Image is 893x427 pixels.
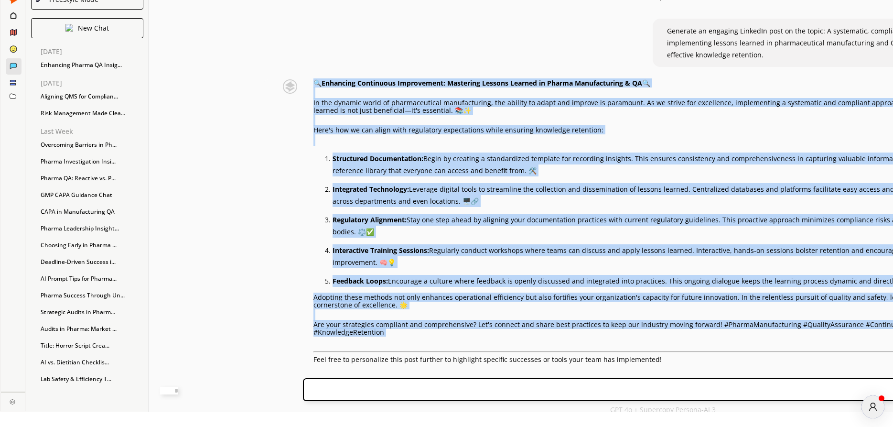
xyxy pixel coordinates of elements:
div: Pharma Investigation Insi... [36,154,148,169]
button: atlas-launcher [861,395,884,418]
div: Title: Horror Script Crea... [36,339,148,353]
div: AI vs. Dietitian Checklis... [36,355,148,370]
div: Pharma Success Through Un... [36,288,148,303]
p: [DATE] [41,79,148,87]
strong: Regulatory Alignment: [333,215,407,224]
div: Pharma QA: Reactive vs. P... [36,171,148,186]
p: [DATE] [41,48,148,55]
div: Enhancing Pharma QA Insig... [36,58,148,72]
div: CAPA in Manufacturing QA [36,205,148,219]
div: Audits in Pharma: Market ... [36,322,148,336]
div: Lab Safety & Efficiency T... [36,372,148,386]
p: Last Week [41,128,148,135]
div: Deadline-Driven Success i... [36,255,148,269]
div: atlas-message-author-avatar [861,395,884,418]
div: Strategic Audits in Pharm... [36,305,148,319]
div: Risk Management Made Clea... [36,106,148,120]
strong: Interactive Training Sessions: [333,246,429,255]
strong: Enhancing Continuous Improvement: Mastering Lessons Learned in Pharma Manufacturing & QA [322,78,642,88]
div: GMP CAPA Guidance Chat [36,188,148,202]
strong: Integrated Technology: [333,185,409,194]
img: Close [271,79,309,94]
p: New Chat [78,24,109,32]
div: Pharma Leadership Insight... [36,221,148,236]
div: Overcoming Barriers in Ph... [36,138,148,152]
div: Choosing Early in Pharma ... [36,238,148,252]
img: Close [10,399,15,405]
a: Close [1,392,25,409]
strong: Feedback Loops: [333,276,388,285]
div: Aligning QMS for Complian... [36,89,148,104]
img: Close [65,24,73,32]
strong: Structured Documentation: [333,154,423,163]
div: AI Prompt Tips for Pharma... [36,272,148,286]
p: GPT 4o + Supercopy Persona-AI 3 [610,406,716,414]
